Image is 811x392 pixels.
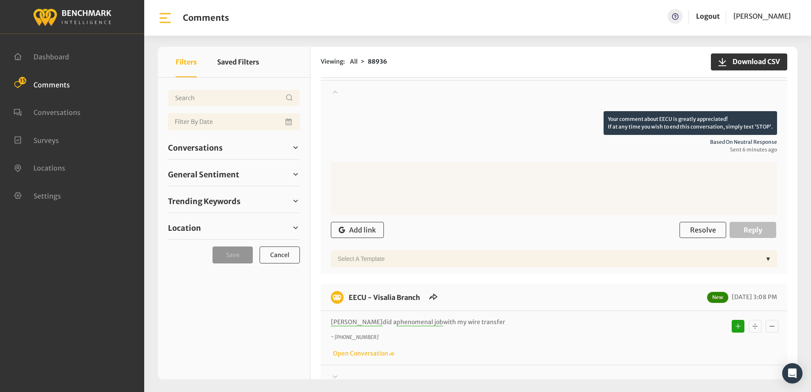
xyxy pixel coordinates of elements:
span: General Sentiment [168,169,239,180]
img: benchmark [331,291,344,304]
span: phenomenal job [397,318,443,326]
h1: Comments [183,13,229,23]
span: Conversations [168,142,223,154]
button: Resolve [680,222,726,238]
strong: 88936 [368,58,387,65]
span: Settings [34,191,61,200]
img: bar [158,11,173,25]
img: benchmark [33,6,112,27]
span: Locations [34,164,65,172]
a: Conversations [168,141,300,154]
div: Open Intercom Messenger [782,363,803,384]
button: Cancel [260,246,300,263]
div: ▼ [762,250,775,267]
input: Date range input field [168,113,300,130]
button: Open Calendar [284,113,295,130]
span: Comments [34,80,70,89]
i: ~ [PHONE_NUMBER] [331,334,378,340]
span: Sent 6 minutes ago [331,146,777,154]
a: Conversations [14,107,81,116]
span: Based on neutral response [331,138,777,146]
a: Open Conversation [331,350,394,357]
a: Settings [14,191,61,199]
p: Your comment about EECU is greatly appreciated! If at any time you wish to end this conversation,... [604,111,777,135]
button: Download CSV [711,53,787,70]
a: Logout [696,9,720,24]
a: EECU - Visalia Branch [349,293,420,302]
span: [PERSON_NAME] [733,12,791,20]
span: Viewing: [321,57,345,66]
a: Trending Keywords [168,195,300,207]
span: [DATE] 3:08 PM [730,293,777,301]
span: Download CSV [727,56,780,67]
span: 15 [19,77,26,84]
a: [PERSON_NAME] [733,9,791,24]
a: Surveys [14,135,59,144]
a: Dashboard [14,52,69,60]
p: did a with my wire transfer [331,318,666,327]
a: Comments 15 [14,80,70,88]
a: General Sentiment [168,168,300,181]
div: Basic example [730,318,780,335]
span: Trending Keywords [168,196,241,207]
span: Location [168,222,201,234]
button: Saved Filters [217,47,259,77]
span: Resolve [690,226,716,234]
button: Add link [331,222,384,238]
span: [PERSON_NAME] [331,318,383,326]
button: Filters [176,47,197,77]
span: Conversations [34,108,81,117]
span: All [350,58,358,65]
a: Location [168,221,300,234]
span: Dashboard [34,53,69,61]
span: New [707,292,728,303]
input: Username [168,90,300,106]
h6: EECU - Visalia Branch [344,291,425,304]
a: Locations [14,163,65,171]
span: Surveys [34,136,59,144]
div: Select a Template [333,250,762,267]
a: Logout [696,12,720,20]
